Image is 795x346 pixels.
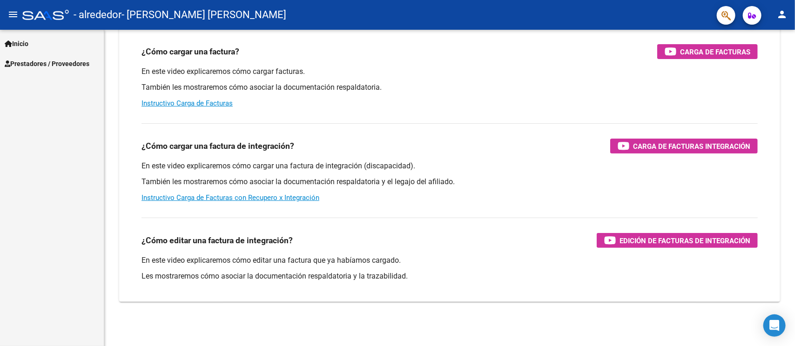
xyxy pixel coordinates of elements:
[141,82,758,93] p: También les mostraremos cómo asociar la documentación respaldatoria.
[620,235,750,246] span: Edición de Facturas de integración
[141,45,239,58] h3: ¿Cómo cargar una factura?
[141,140,294,153] h3: ¿Cómo cargar una factura de integración?
[141,193,319,202] a: Instructivo Carga de Facturas con Recupero x Integración
[141,99,233,107] a: Instructivo Carga de Facturas
[141,234,293,247] h3: ¿Cómo editar una factura de integración?
[680,46,750,58] span: Carga de Facturas
[141,67,758,77] p: En este video explicaremos cómo cargar facturas.
[597,233,758,248] button: Edición de Facturas de integración
[141,161,758,171] p: En este video explicaremos cómo cargar una factura de integración (discapacidad).
[5,39,28,49] span: Inicio
[763,314,786,337] div: Abrir Intercom Messenger
[121,9,286,20] font: - [PERSON_NAME] [PERSON_NAME]
[141,177,758,187] p: También les mostraremos cómo asociar la documentación respaldatoria y el legajo del afiliado.
[610,139,758,153] button: Carga de Facturas Integración
[7,9,19,20] mat-icon: menu
[141,255,758,266] p: En este video explicaremos cómo editar una factura que ya habíamos cargado.
[633,140,750,152] span: Carga de Facturas Integración
[74,9,121,20] font: - alrededor
[5,59,89,69] span: Prestadores / Proveedores
[776,9,788,20] mat-icon: person
[657,44,758,59] button: Carga de Facturas
[141,271,758,281] p: Les mostraremos cómo asociar la documentación respaldatoria y la trazabilidad.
